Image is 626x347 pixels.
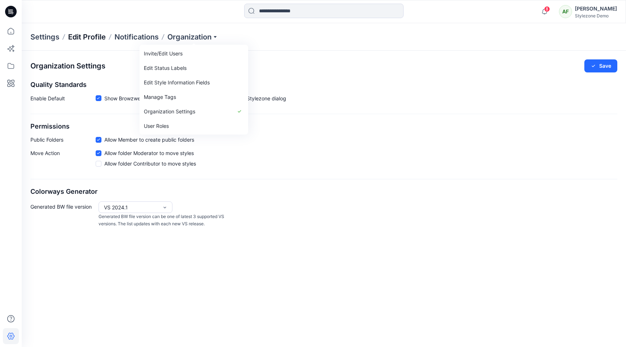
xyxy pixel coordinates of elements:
[141,75,247,90] a: Edit Style Information Fields
[99,213,228,228] p: Generated BW file version can be one of latest 3 supported VS versions. The list updates with eac...
[141,61,247,75] a: Edit Status Labels
[141,90,247,104] a: Manage Tags
[575,4,617,13] div: [PERSON_NAME]
[104,136,194,143] span: Allow Member to create public folders
[141,119,247,133] a: User Roles
[141,104,247,119] a: Organization Settings
[68,32,106,42] a: Edit Profile
[30,32,59,42] p: Settings
[30,188,617,196] h2: Colorways Generator
[30,201,96,228] p: Generated BW file version
[559,5,572,18] div: AF
[30,81,617,89] h2: Quality Standards
[575,13,617,18] div: Stylezone Demo
[114,32,159,42] a: Notifications
[104,95,286,102] span: Show Browzwear’s default quality standards in the Share to Stylezone dialog
[30,149,96,170] p: Move Action
[30,95,96,105] p: Enable Default
[30,123,617,130] h2: Permissions
[584,59,617,72] button: Save
[544,6,550,12] span: 8
[141,46,247,61] a: Invite/Edit Users
[30,136,96,143] p: Public Folders
[104,160,196,167] span: Allow folder Contributor to move styles
[104,204,158,211] div: VS 2024.1
[30,62,105,70] h2: Organization Settings
[104,149,194,157] span: Allow folder Moderator to move styles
